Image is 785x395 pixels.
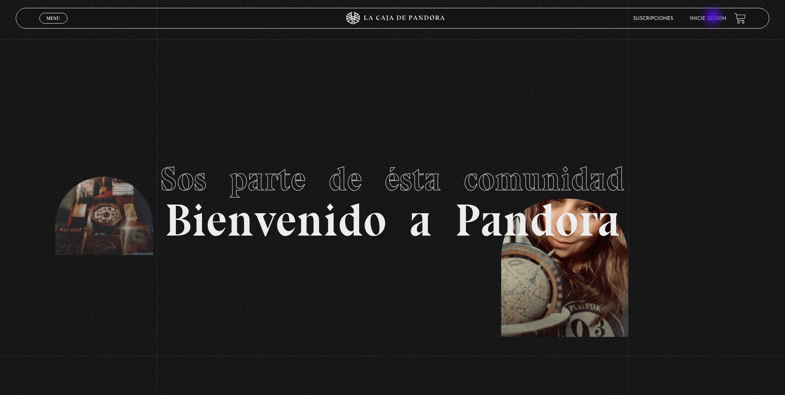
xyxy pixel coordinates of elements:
[46,16,60,21] span: Menu
[633,16,673,21] a: Suscripciones
[735,13,746,24] a: View your shopping cart
[44,23,63,29] span: Cerrar
[161,152,625,243] h1: Bienvenido a Pandora
[161,159,625,199] span: Sos parte de ésta comunidad
[690,16,726,21] a: Inicie sesión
